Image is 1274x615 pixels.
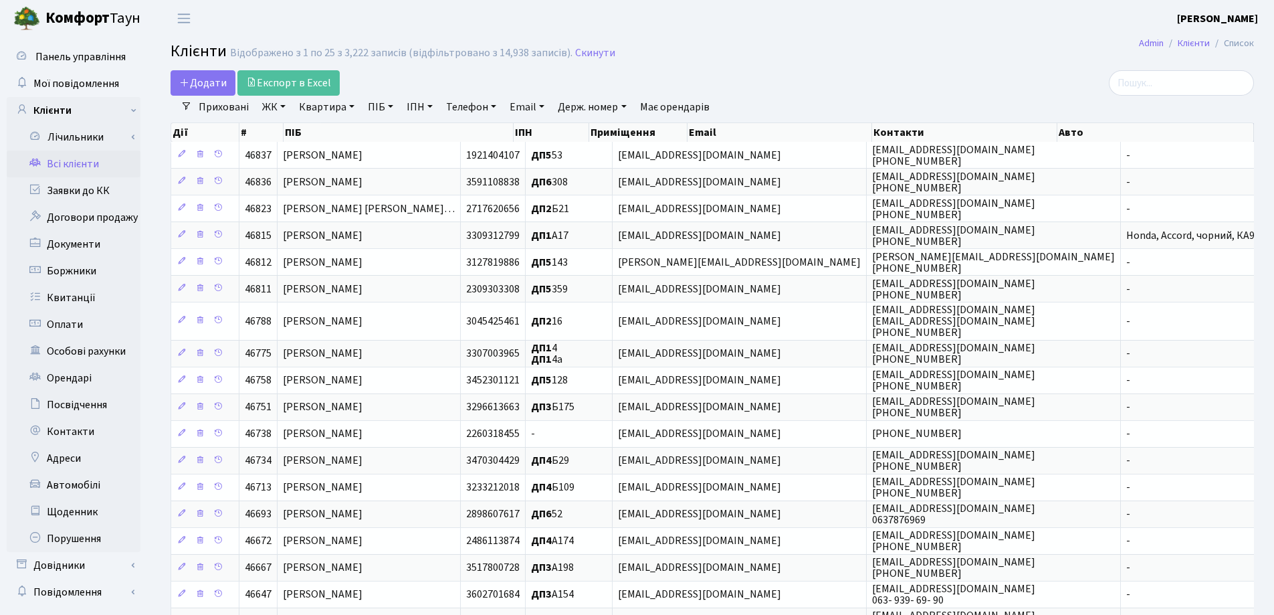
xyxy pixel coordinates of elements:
[1126,534,1130,549] span: -
[618,347,781,361] span: [EMAIL_ADDRESS][DOMAIN_NAME]
[239,123,284,142] th: #
[1057,123,1254,142] th: Авто
[7,499,140,525] a: Щоденник
[237,70,340,96] a: Експорт в Excel
[466,373,520,388] span: 3452301121
[531,201,569,216] span: Б21
[283,228,362,243] span: [PERSON_NAME]
[618,228,781,243] span: [EMAIL_ADDRESS][DOMAIN_NAME]
[466,427,520,442] span: 2260318455
[466,480,520,495] span: 3233212018
[7,391,140,418] a: Посвідчення
[531,480,552,495] b: ДП4
[514,123,589,142] th: ІПН
[1126,507,1130,522] span: -
[872,143,1035,169] span: [EMAIL_ADDRESS][DOMAIN_NAME] [PHONE_NUMBER]
[245,588,272,602] span: 46647
[618,588,781,602] span: [EMAIL_ADDRESS][DOMAIN_NAME]
[45,7,140,30] span: Таун
[872,501,1035,527] span: [EMAIL_ADDRESS][DOMAIN_NAME] 0637876969
[466,314,520,329] span: 3045425461
[245,507,272,522] span: 46693
[872,223,1035,249] span: [EMAIL_ADDRESS][DOMAIN_NAME] [PHONE_NUMBER]
[7,43,140,70] a: Панель управління
[872,276,1035,302] span: [EMAIL_ADDRESS][DOMAIN_NAME] [PHONE_NUMBER]
[7,311,140,338] a: Оплати
[283,373,362,388] span: [PERSON_NAME]
[531,228,568,243] span: А17
[283,347,362,361] span: [PERSON_NAME]
[872,448,1035,474] span: [EMAIL_ADDRESS][DOMAIN_NAME] [PHONE_NUMBER]
[1177,11,1258,27] a: [PERSON_NAME]
[531,561,574,576] span: А198
[284,123,514,142] th: ПІБ
[283,201,455,216] span: [PERSON_NAME] [PERSON_NAME]…
[1126,148,1130,163] span: -
[283,454,362,468] span: [PERSON_NAME]
[687,123,872,142] th: Email
[283,148,362,163] span: [PERSON_NAME]
[531,201,552,216] b: ДП2
[872,394,1035,420] span: [EMAIL_ADDRESS][DOMAIN_NAME] [PHONE_NUMBER]
[283,588,362,602] span: [PERSON_NAME]
[245,400,272,415] span: 46751
[7,177,140,204] a: Заявки до КК
[531,255,552,270] b: ДП5
[531,507,552,522] b: ДП6
[7,70,140,97] a: Мої повідомлення
[193,96,254,118] a: Приховані
[531,255,568,270] span: 143
[7,445,140,472] a: Адреси
[531,400,552,415] b: ДП3
[7,418,140,445] a: Контакти
[466,255,520,270] span: 3127819886
[1119,29,1274,58] nav: breadcrumb
[35,50,126,64] span: Панель управління
[589,123,688,142] th: Приміщення
[1126,561,1130,576] span: -
[618,400,781,415] span: [EMAIL_ADDRESS][DOMAIN_NAME]
[872,474,1035,501] span: [EMAIL_ADDRESS][DOMAIN_NAME] [PHONE_NUMBER]
[466,201,520,216] span: 2717620656
[245,373,272,388] span: 46758
[401,96,438,118] a: ІПН
[872,427,962,442] span: [PHONE_NUMBER]
[1126,255,1130,270] span: -
[7,231,140,258] a: Документи
[618,507,781,522] span: [EMAIL_ADDRESS][DOMAIN_NAME]
[245,427,272,442] span: 46738
[1210,36,1254,51] li: Список
[531,341,552,355] b: ДП1
[531,314,562,329] span: 16
[7,525,140,552] a: Порушення
[531,175,568,189] span: 308
[245,282,272,296] span: 46811
[531,400,574,415] span: Б175
[531,175,552,189] b: ДП6
[171,39,227,63] span: Клієнти
[531,282,568,296] span: 359
[618,561,781,576] span: [EMAIL_ADDRESS][DOMAIN_NAME]
[245,148,272,163] span: 46837
[575,47,615,60] a: Скинути
[1126,480,1130,495] span: -
[1177,11,1258,26] b: [PERSON_NAME]
[618,373,781,388] span: [EMAIL_ADDRESS][DOMAIN_NAME]
[171,70,235,96] a: Додати
[441,96,502,118] a: Телефон
[15,124,140,151] a: Лічильники
[167,7,201,29] button: Переключити навігацію
[283,255,362,270] span: [PERSON_NAME]
[245,255,272,270] span: 46812
[179,76,227,90] span: Додати
[872,302,1035,340] span: [EMAIL_ADDRESS][DOMAIN_NAME] [EMAIL_ADDRESS][DOMAIN_NAME] [PHONE_NUMBER]
[872,169,1035,195] span: [EMAIL_ADDRESS][DOMAIN_NAME] [PHONE_NUMBER]
[531,282,552,296] b: ДП5
[872,196,1035,222] span: [EMAIL_ADDRESS][DOMAIN_NAME] [PHONE_NUMBER]
[1126,175,1130,189] span: -
[531,588,552,602] b: ДП3
[635,96,715,118] a: Має орендарів
[466,561,520,576] span: 3517800728
[531,507,562,522] span: 52
[245,454,272,468] span: 46734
